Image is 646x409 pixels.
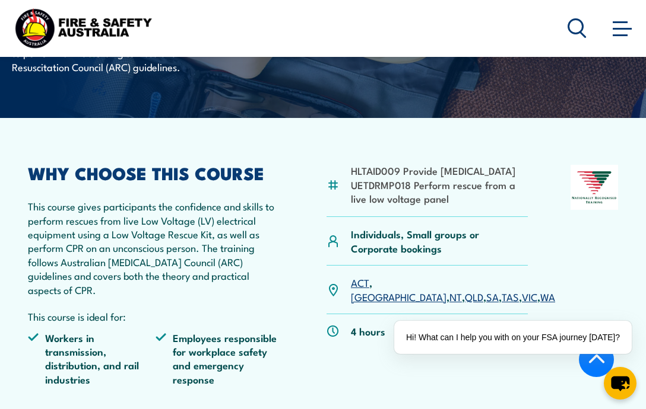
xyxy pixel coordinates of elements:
[522,289,537,303] a: VIC
[156,331,283,386] li: Employees responsible for workplace safety and emergency response
[351,289,446,303] a: [GEOGRAPHIC_DATA]
[502,289,519,303] a: TAS
[604,367,636,400] button: chat-button
[394,321,632,354] div: Hi! What can I help you with on your FSA journey [DATE]?
[351,275,369,289] a: ACT
[28,199,284,296] p: This course gives participants the confidence and skills to perform rescues from live Low Voltage...
[351,324,385,338] p: 4 hours
[465,289,483,303] a: QLD
[28,309,284,323] p: This course is ideal for:
[351,276,555,303] p: , , , , , , ,
[486,289,499,303] a: SA
[351,178,528,206] li: UETDRMP018 Perform rescue from a live low voltage panel
[351,164,528,177] li: HLTAID009 Provide [MEDICAL_DATA]
[540,289,555,303] a: WA
[571,165,618,209] img: Nationally Recognised Training logo.
[28,331,156,386] li: Workers in transmission, distribution, and rail industries
[351,227,528,255] p: Individuals, Small groups or Corporate bookings
[28,165,284,180] h2: WHY CHOOSE THIS COURSE
[449,289,462,303] a: NT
